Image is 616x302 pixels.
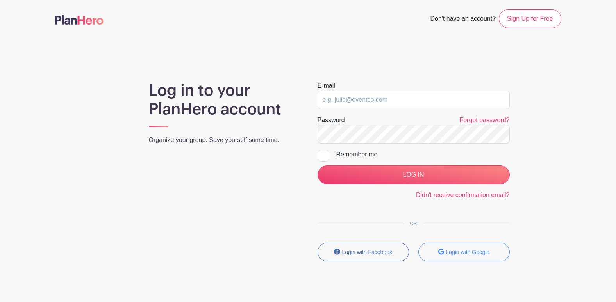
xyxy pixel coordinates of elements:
[446,249,489,255] small: Login with Google
[149,135,299,145] p: Organize your group. Save yourself some time.
[318,81,335,91] label: E-mail
[318,115,345,125] label: Password
[418,243,510,261] button: Login with Google
[149,81,299,119] h1: Log in to your PlanHero account
[318,91,510,109] input: e.g. julie@eventco.com
[318,165,510,184] input: LOG IN
[430,11,496,28] span: Don't have an account?
[342,249,392,255] small: Login with Facebook
[318,243,409,261] button: Login with Facebook
[404,221,423,226] span: OR
[336,150,510,159] div: Remember me
[499,9,561,28] a: Sign Up for Free
[416,192,510,198] a: Didn't receive confirmation email?
[55,15,104,25] img: logo-507f7623f17ff9eddc593b1ce0a138ce2505c220e1c5a4e2b4648c50719b7d32.svg
[459,117,509,123] a: Forgot password?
